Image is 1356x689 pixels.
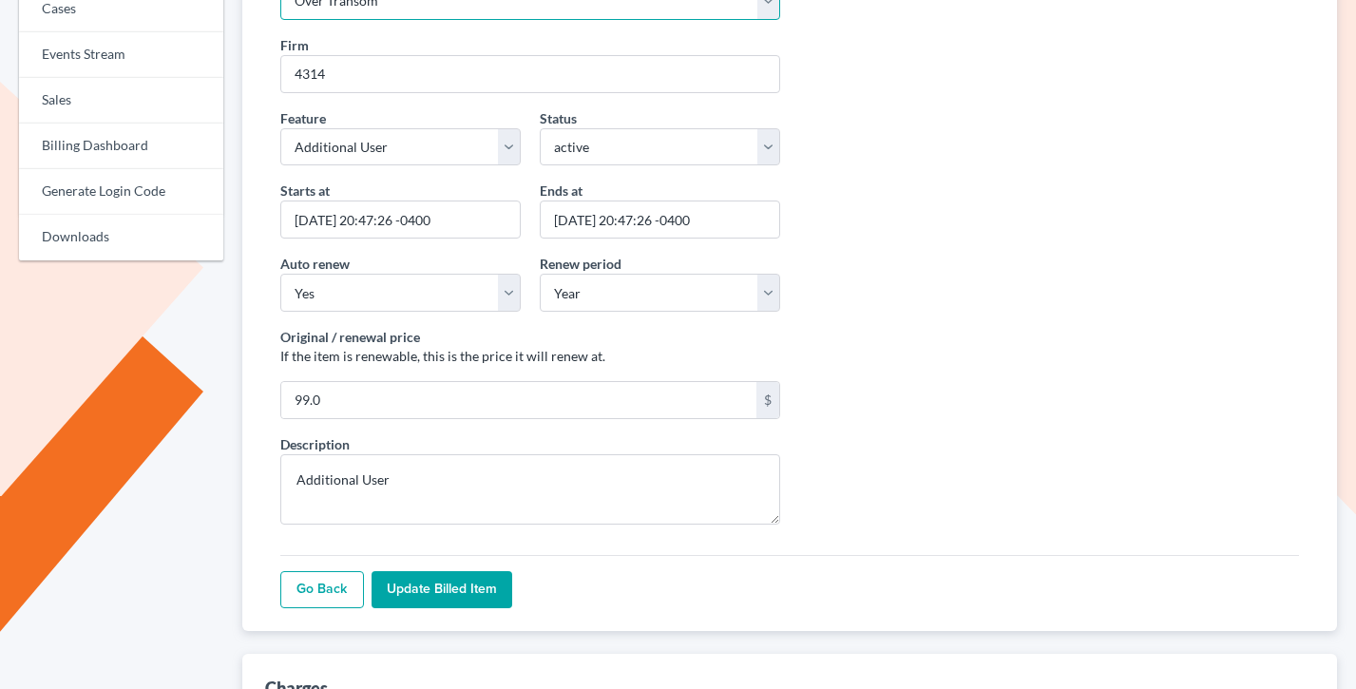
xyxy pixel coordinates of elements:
[280,454,780,525] textarea: Additional User
[280,35,309,55] label: Firm
[540,254,621,274] label: Renew period
[280,347,780,366] p: If the item is renewable, this is the price it will renew at.
[281,382,756,418] input: 10.00
[372,571,512,609] input: Update Billed item
[280,55,780,93] input: 1234
[280,571,364,609] a: Go Back
[540,108,577,128] label: Status
[280,201,521,239] input: MM/DD/YYYY
[756,382,779,418] div: $
[19,78,223,124] a: Sales
[280,327,420,347] label: Original / renewal price
[19,124,223,169] a: Billing Dashboard
[280,181,330,201] label: Starts at
[540,201,780,239] input: MM/DD/YYYY
[19,32,223,78] a: Events Stream
[540,181,583,201] label: Ends at
[280,254,350,274] label: Auto renew
[280,108,326,128] label: Feature
[19,169,223,215] a: Generate Login Code
[19,215,223,260] a: Downloads
[280,434,350,454] label: Description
